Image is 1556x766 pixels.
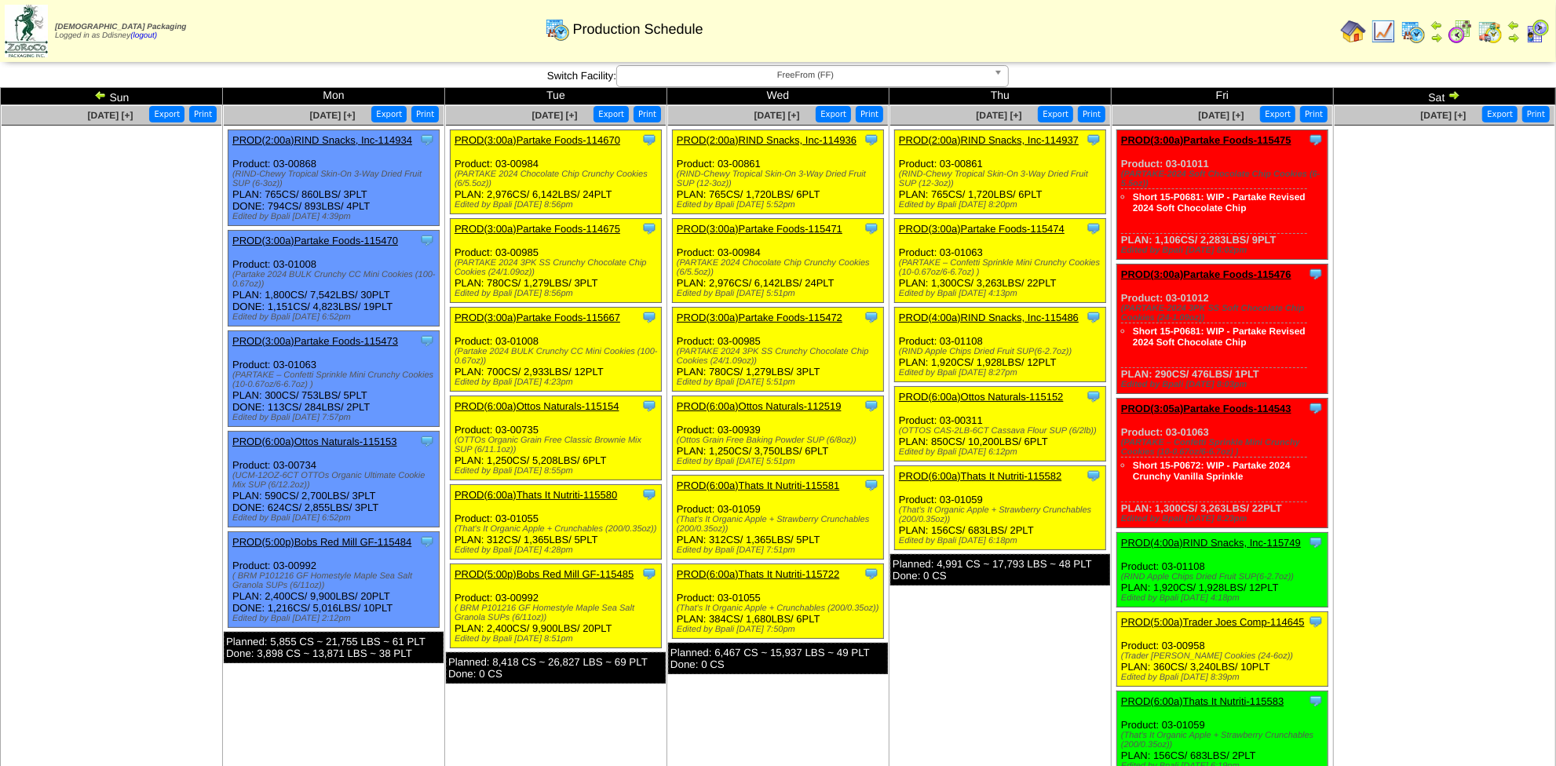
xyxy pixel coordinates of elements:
[899,391,1064,403] a: PROD(6:00a)Ottos Naturals-115152
[1086,132,1101,148] img: Tooltip
[890,554,1110,585] div: Planned: 4,991 CS ~ 17,793 LBS ~ 48 PLT Done: 0 CS
[455,289,661,298] div: Edited by Bpali [DATE] 8:56pm
[1308,400,1324,416] img: Tooltip
[889,88,1112,105] td: Thu
[446,652,666,684] div: Planned: 8,418 CS ~ 26,827 LBS ~ 69 PLT Done: 0 CS
[451,396,662,480] div: Product: 03-00735 PLAN: 1,250CS / 5,208LBS / 6PLT
[228,231,440,326] div: Product: 03-01008 PLAN: 1,800CS / 7,542LBS / 30PLT DONE: 1,151CS / 4,823LBS / 19PLT
[1199,110,1244,121] a: [DATE] [+]
[1334,88,1556,105] td: Sat
[1086,309,1101,325] img: Tooltip
[232,312,439,322] div: Edited by Bpali [DATE] 6:52pm
[677,258,883,277] div: (PARTAKE 2024 Chocolate Chip Crunchy Cookies (6/5.5oz))
[895,466,1106,550] div: Product: 03-01059 PLAN: 156CS / 683LBS / 2PLT
[677,545,883,555] div: Edited by Bpali [DATE] 7:51pm
[455,524,661,534] div: (That's It Organic Apple + Crunchables (200/0.35oz))
[1121,134,1291,146] a: PROD(3:00a)Partake Foods-115475
[455,604,661,622] div: ( BRM P101216 GF Homestyle Maple Sea Salt Granola SUPs (6/11oz))
[455,223,620,235] a: PROD(3:00a)Partake Foods-114675
[677,604,883,613] div: (That's It Organic Apple + Crunchables (200/0.35oz))
[1371,19,1396,44] img: line_graph.gif
[228,532,440,628] div: Product: 03-00992 PLAN: 2,400CS / 9,900LBS / 20PLT DONE: 1,216CS / 5,016LBS / 10PLT
[1482,106,1518,122] button: Export
[677,378,883,387] div: Edited by Bpali [DATE] 5:51pm
[673,476,884,560] div: Product: 03-01059 PLAN: 312CS / 1,365LBS / 5PLT
[371,106,407,122] button: Export
[899,368,1105,378] div: Edited by Bpali [DATE] 8:27pm
[899,426,1105,436] div: (OTTOS CAS-2LB-6CT Cassava Flour SUP (6/2lb))
[1121,651,1328,661] div: (Trader [PERSON_NAME] Cookies (24-6oz))
[673,396,884,471] div: Product: 03-00939 PLAN: 1,250CS / 3,750LBS / 6PLT
[1121,514,1328,523] div: Edited by Bpali [DATE] 8:23pm
[816,106,851,122] button: Export
[1121,304,1328,323] div: (PARTAKE-2024 3PK SS Soft Chocolate Chip Cookies (24-1.09oz))
[1121,695,1284,707] a: PROD(6:00a)Thats It Nutriti-115583
[899,223,1065,235] a: PROD(3:00a)Partake Foods-115474
[641,132,657,148] img: Tooltip
[1308,266,1324,282] img: Tooltip
[55,23,186,40] span: Logged in as Ddisney
[1507,31,1520,44] img: arrowright.gif
[677,436,883,445] div: (Ottos Grain Free Baking Powder SUP (6/8oz))
[455,378,661,387] div: Edited by Bpali [DATE] 4:23pm
[677,515,883,534] div: (That's It Organic Apple + Strawberry Crunchables (200/0.35oz))
[310,110,356,121] span: [DATE] [+]
[149,106,184,122] button: Export
[895,387,1106,461] div: Product: 03-00311 PLAN: 850CS / 10,200LBS / 6PLT
[677,347,883,366] div: (PARTAKE 2024 3PK SS Crunchy Chocolate Chip Cookies (24/1.09oz))
[1,88,223,105] td: Sun
[455,466,661,476] div: Edited by Bpali [DATE] 8:55pm
[232,571,439,590] div: ( BRM P101216 GF Homestyle Maple Sea Salt Granola SUPs (6/11oz))
[545,16,570,42] img: calendarprod.gif
[455,436,661,454] div: (OTTOs Organic Grain Free Classic Brownie Mix SUP (6/11.1oz))
[1112,88,1334,105] td: Fri
[1117,533,1328,607] div: Product: 03-01108 PLAN: 1,920CS / 1,928LBS / 12PLT
[224,632,444,663] div: Planned: 5,855 CS ~ 21,755 LBS ~ 61 PLT Done: 3,898 CS ~ 13,871 LBS ~ 38 PLT
[573,21,703,38] span: Production Schedule
[1300,106,1328,122] button: Print
[1117,130,1328,260] div: Product: 03-01011 PLAN: 1,106CS / 2,283LBS / 9PLT
[1448,19,1473,44] img: calendarblend.gif
[1430,31,1443,44] img: arrowright.gif
[899,289,1105,298] div: Edited by Bpali [DATE] 4:13pm
[232,614,439,623] div: Edited by Bpali [DATE] 2:12pm
[754,110,800,121] a: [DATE] [+]
[667,88,889,105] td: Wed
[1121,246,1328,255] div: Edited by Bpali [DATE] 8:02pm
[1086,468,1101,483] img: Tooltip
[94,89,107,101] img: arrowleft.gif
[1121,593,1328,603] div: Edited by Bpali [DATE] 4:18pm
[455,489,617,501] a: PROD(6:00a)Thats It Nutriti-115580
[223,88,445,105] td: Mon
[677,134,857,146] a: PROD(2:00a)RIND Snacks, Inc-114936
[228,130,440,226] div: Product: 03-00868 PLAN: 765CS / 860LBS / 3PLT DONE: 794CS / 893LBS / 4PLT
[1121,731,1328,750] div: (That's It Organic Apple + Strawberry Crunchables (200/0.35oz))
[641,221,657,236] img: Tooltip
[232,270,439,289] div: (Partake 2024 BULK Crunchy CC Mini Cookies (100-0.67oz))
[677,200,883,210] div: Edited by Bpali [DATE] 5:52pm
[1121,170,1328,188] div: (PARTAKE-2024 Soft Chocolate Chip Cookies (6-5.5oz))
[899,447,1105,457] div: Edited by Bpali [DATE] 6:12pm
[1308,534,1324,550] img: Tooltip
[419,433,435,449] img: Tooltip
[1121,673,1328,682] div: Edited by Bpali [DATE] 8:39pm
[1448,89,1460,101] img: arrowright.gif
[677,625,883,634] div: Edited by Bpali [DATE] 7:50pm
[677,170,883,188] div: (RIND-Chewy Tropical Skin-On 3-Way Dried Fruit SUP (12-3oz))
[1401,19,1426,44] img: calendarprod.gif
[1421,110,1467,121] a: [DATE] [+]
[232,235,398,246] a: PROD(3:00a)Partake Foods-115470
[419,232,435,248] img: Tooltip
[1525,19,1550,44] img: calendarcustomer.gif
[895,219,1106,303] div: Product: 03-01063 PLAN: 1,300CS / 3,263LBS / 22PLT
[5,5,48,57] img: zoroco-logo-small.webp
[455,545,661,555] div: Edited by Bpali [DATE] 4:28pm
[673,564,884,639] div: Product: 03-01055 PLAN: 384CS / 1,680LBS / 6PLT
[419,333,435,348] img: Tooltip
[899,258,1105,277] div: (PARTAKE – Confetti Sprinkle Mini Crunchy Cookies (10-0.67oz/6-6.7oz) )
[677,480,839,491] a: PROD(6:00a)Thats It Nutriti-115581
[677,223,842,235] a: PROD(3:00a)Partake Foods-115471
[232,413,439,422] div: Edited by Bpali [DATE] 7:57pm
[899,312,1079,323] a: PROD(4:00a)RIND Snacks, Inc-115486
